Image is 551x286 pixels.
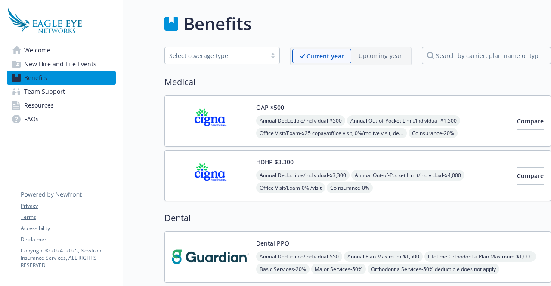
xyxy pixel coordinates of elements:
span: Annual Deductible/Individual - $3,300 [256,170,350,181]
input: search by carrier, plan name or type [422,47,551,64]
a: FAQs [7,112,116,126]
span: Annual Deductible/Individual - $50 [256,251,342,262]
button: HDHP $3,300 [256,157,294,166]
span: Office Visit/Exam - 0% /visit [256,182,325,193]
a: Privacy [21,202,115,210]
button: OAP $500 [256,103,284,112]
span: Coinsurance - 0% [327,182,373,193]
span: Orthodontia Services - 50% deductible does not apply [368,264,499,274]
span: Office Visit/Exam - $25 copay/office visit, 0%/mdlive visit, deductible does not apply [256,128,407,138]
a: Terms [21,213,115,221]
span: Annual Out-of-Pocket Limit/Individual - $1,500 [347,115,460,126]
span: Basic Services - 20% [256,264,310,274]
img: Guardian carrier logo [172,239,249,275]
span: Team Support [24,85,65,98]
span: Annual Out-of-Pocket Limit/Individual - $4,000 [351,170,464,181]
span: Annual Deductible/Individual - $500 [256,115,345,126]
p: Current year [306,52,344,61]
span: Resources [24,98,54,112]
a: Accessibility [21,224,115,232]
button: Dental PPO [256,239,289,248]
a: Welcome [7,43,116,57]
a: Benefits [7,71,116,85]
span: Annual Plan Maximum - $1,500 [344,251,423,262]
button: Compare [517,113,544,130]
span: Benefits [24,71,47,85]
span: New Hire and Life Events [24,57,96,71]
span: Compare [517,172,544,180]
div: Select coverage type [169,51,262,60]
span: FAQs [24,112,39,126]
h1: Benefits [183,11,251,37]
a: New Hire and Life Events [7,57,116,71]
span: Lifetime Orthodontia Plan Maximum - $1,000 [424,251,536,262]
a: Resources [7,98,116,112]
span: Compare [517,117,544,125]
span: Major Services - 50% [311,264,366,274]
a: Team Support [7,85,116,98]
a: Disclaimer [21,236,115,243]
span: Upcoming year [351,49,409,63]
h2: Medical [164,76,551,89]
h2: Dental [164,212,551,224]
img: CIGNA carrier logo [172,103,249,139]
button: Compare [517,167,544,185]
span: Welcome [24,43,50,57]
span: Coinsurance - 20% [409,128,458,138]
p: Copyright © 2024 - 2025 , Newfront Insurance Services, ALL RIGHTS RESERVED [21,247,115,269]
p: Upcoming year [359,51,402,60]
img: CIGNA carrier logo [172,157,249,194]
